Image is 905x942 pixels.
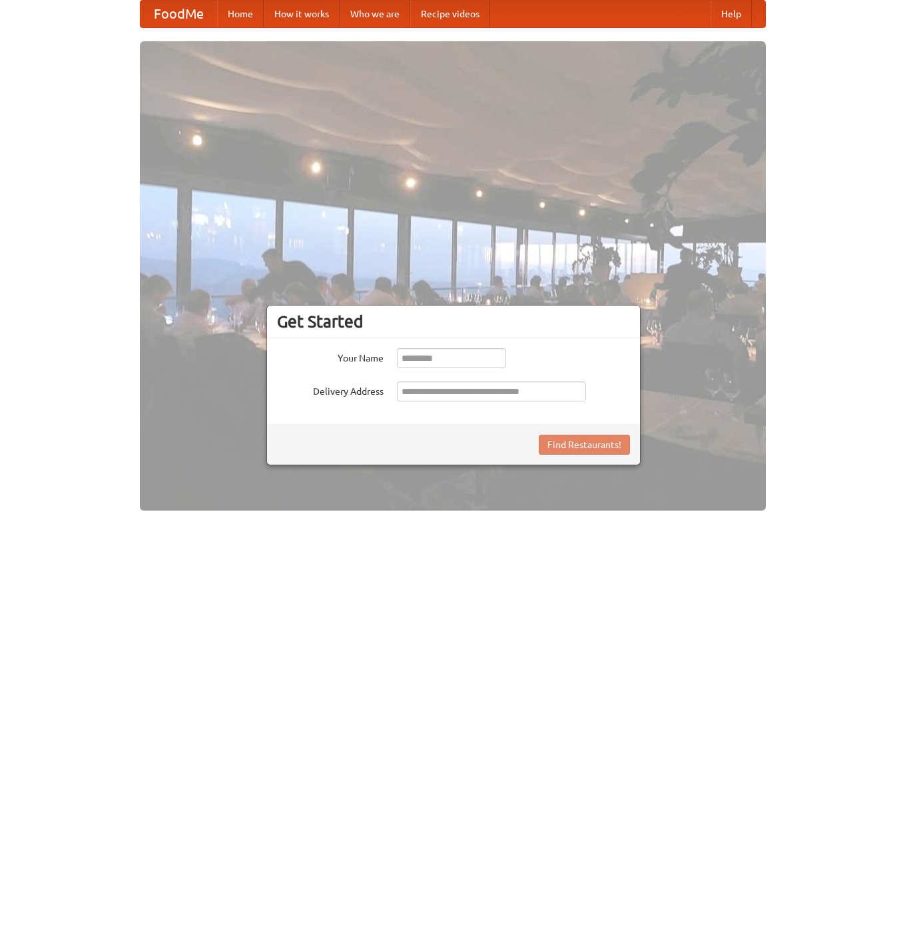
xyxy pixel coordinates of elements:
[264,1,340,27] a: How it works
[277,381,384,398] label: Delivery Address
[539,435,630,455] button: Find Restaurants!
[410,1,490,27] a: Recipe videos
[340,1,410,27] a: Who we are
[217,1,264,27] a: Home
[277,348,384,365] label: Your Name
[141,1,217,27] a: FoodMe
[277,312,630,332] h3: Get Started
[711,1,752,27] a: Help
